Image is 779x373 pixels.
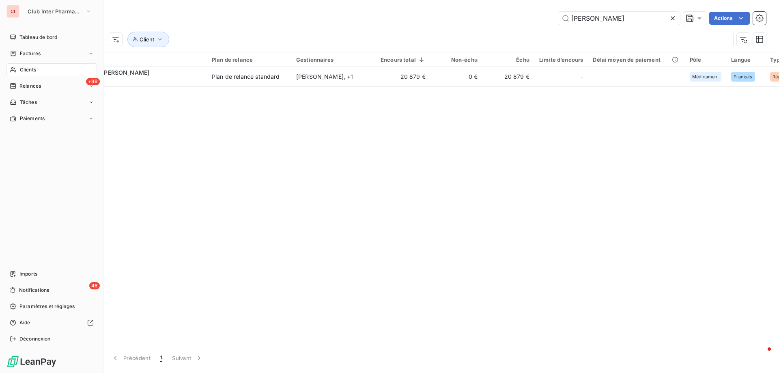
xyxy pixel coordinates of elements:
[212,73,280,81] div: Plan de relance standard
[692,74,719,79] span: Médicament
[6,355,57,368] img: Logo LeanPay
[155,349,167,367] button: 1
[19,335,51,343] span: Déconnexion
[6,316,97,329] a: Aide
[19,303,75,310] span: Paramètres et réglages
[106,349,155,367] button: Précédent
[140,36,154,43] span: Client
[167,349,208,367] button: Suivant
[20,115,45,122] span: Paiements
[430,67,482,86] td: 0 €
[19,287,49,294] span: Notifications
[731,56,760,63] div: Langue
[487,56,529,63] div: Échu
[127,32,169,47] button: Client
[376,67,430,86] td: 20 879 €
[482,67,534,86] td: 20 879 €
[6,5,19,18] div: CI
[20,66,36,73] span: Clients
[20,99,37,106] span: Tâches
[539,56,583,63] div: Limite d’encours
[734,74,752,79] span: Français
[558,12,680,25] input: Rechercher
[19,319,30,326] span: Aide
[296,73,371,81] div: [PERSON_NAME] , + 1
[19,34,57,41] span: Tableau de bord
[212,56,286,63] div: Plan de relance
[19,82,41,90] span: Relances
[86,78,100,85] span: +99
[20,50,41,57] span: Factures
[751,345,771,365] iframe: Intercom live chat
[56,77,202,85] span: C0R0466
[19,270,37,278] span: Imports
[690,56,722,63] div: Pôle
[381,56,426,63] div: Encours total
[160,354,162,362] span: 1
[89,282,100,289] span: 48
[581,73,583,81] span: -
[593,56,680,63] div: Délai moyen de paiement
[28,8,82,15] span: Club Inter Pharmaceutique
[709,12,750,25] button: Actions
[296,56,371,63] div: Gestionnaires
[435,56,478,63] div: Non-échu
